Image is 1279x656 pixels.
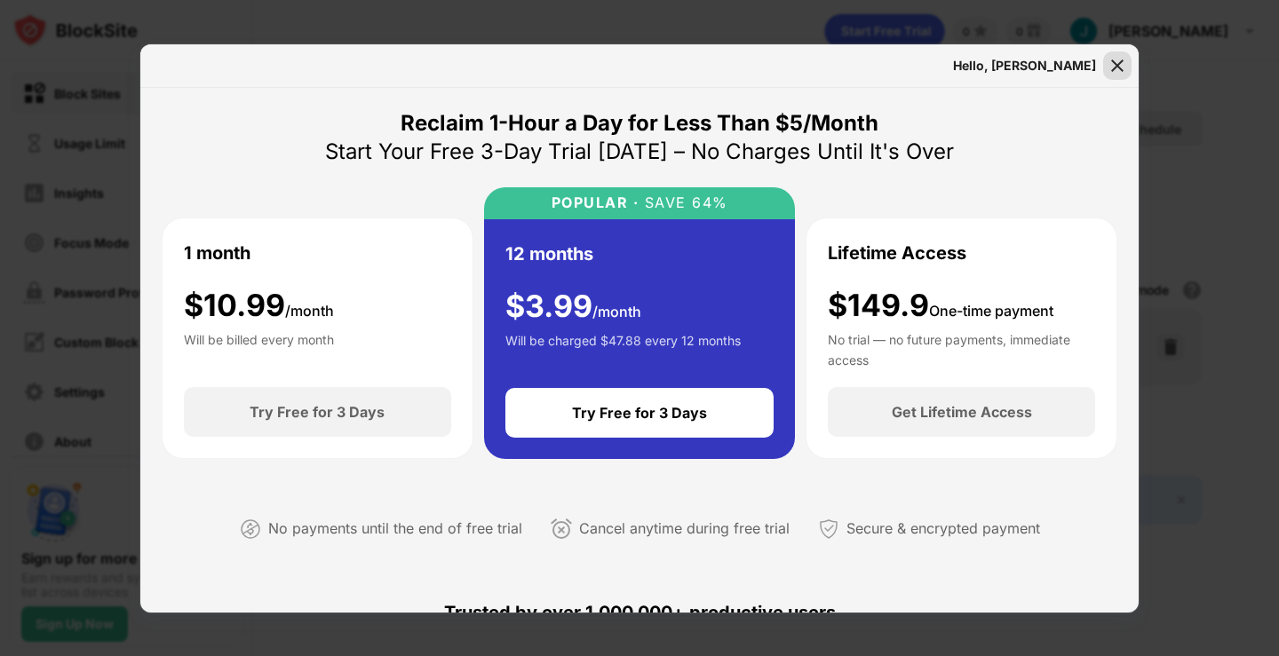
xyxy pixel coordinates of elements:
div: No payments until the end of free trial [268,516,522,541]
div: Try Free for 3 Days [572,404,707,422]
div: Lifetime Access [828,240,966,266]
span: One-time payment [929,302,1053,320]
div: $149.9 [828,288,1053,324]
div: Cancel anytime during free trial [579,516,790,541]
img: secured-payment [818,518,839,540]
div: No trial — no future payments, immediate access [828,330,1095,366]
img: not-paying [240,518,261,540]
div: $ 10.99 [184,288,334,324]
div: POPULAR · [552,194,639,211]
div: Trusted by over 1,000,000+ productive users [162,570,1117,655]
span: /month [285,302,334,320]
div: $ 3.99 [505,288,641,325]
div: Start Your Free 3-Day Trial [DATE] – No Charges Until It's Over [325,138,954,166]
img: cancel-anytime [551,518,572,540]
div: Secure & encrypted payment [846,516,1040,541]
div: 1 month [184,240,250,266]
span: /month [592,303,641,320]
div: SAVE 64% [639,194,728,211]
div: 12 months [505,241,593,267]
div: Will be charged $47.88 every 12 months [505,331,741,367]
div: Will be billed every month [184,330,334,366]
div: Get Lifetime Access [892,403,1032,421]
div: Try Free for 3 Days [250,403,385,421]
div: Reclaim 1-Hour a Day for Less Than $5/Month [401,109,878,138]
div: Hello, [PERSON_NAME] [953,59,1096,73]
